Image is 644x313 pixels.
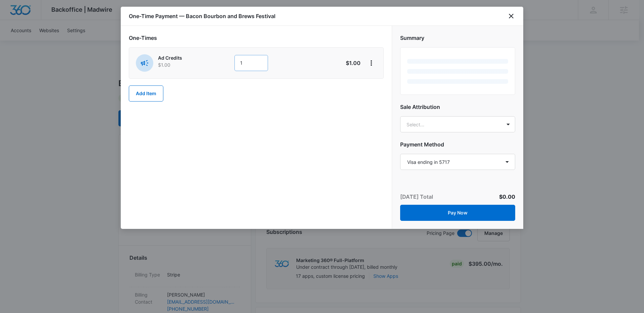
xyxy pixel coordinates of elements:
[400,34,515,42] h2: Summary
[234,55,268,71] input: 1
[400,205,515,221] button: Pay Now
[129,85,163,102] button: Add Item
[400,140,515,148] h2: Payment Method
[507,12,515,20] button: close
[158,61,216,68] p: $1.00
[158,54,216,61] p: Ad Credits
[366,58,377,68] button: View More
[129,12,275,20] h1: One-Time Payment — Bacon Bourbon and Brews Festival
[329,59,361,67] p: $1.00
[499,193,515,200] span: $0.00
[400,103,515,111] h2: Sale Attribution
[400,193,433,201] p: [DATE] Total
[129,34,384,42] h2: One-Times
